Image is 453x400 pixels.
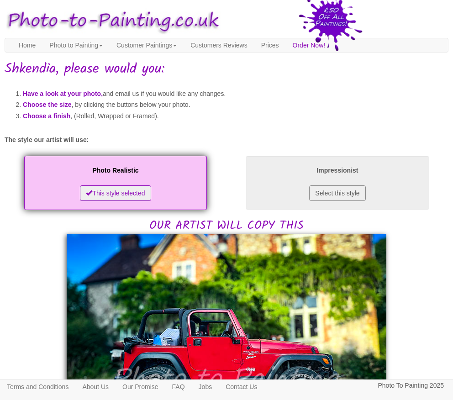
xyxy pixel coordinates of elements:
[12,38,42,52] a: Home
[5,153,448,232] h2: OUR ARTIST WILL COPY THIS
[219,380,264,394] a: Contact Us
[165,380,192,394] a: FAQ
[23,99,448,111] li: , by clicking the buttons below your photo.
[33,165,198,176] p: Photo Realistic
[23,112,70,120] span: Choose a finish
[80,185,151,201] button: This style selected
[192,380,219,394] a: Jobs
[254,38,286,52] a: Prices
[23,111,448,122] li: , (Rolled, Wrapped or Framed).
[75,380,116,394] a: About Us
[378,380,444,391] p: Photo To Painting 2025
[116,380,165,394] a: Our Promise
[184,38,254,52] a: Customers Reviews
[255,165,420,176] p: Impressionist
[110,38,184,52] a: Customer Paintings
[23,88,448,100] li: and email us if you would like any changes.
[23,90,103,97] span: Have a look at your photo,
[5,135,89,144] label: The style our artist will use:
[42,38,110,52] a: Photo to Painting
[309,185,365,201] button: Select this style
[286,38,332,52] a: Order Now!
[5,62,448,77] h1: Shkendia, please would you:
[23,101,72,108] span: Choose the size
